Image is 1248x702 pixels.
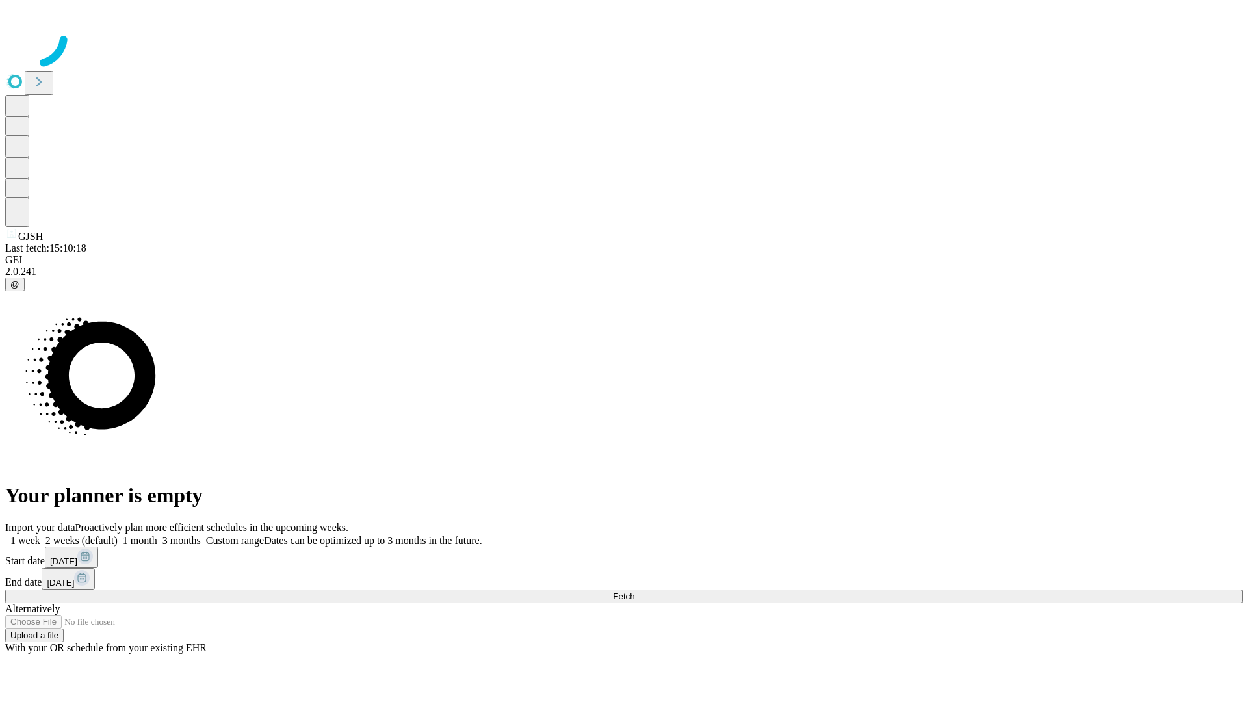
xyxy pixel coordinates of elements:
[5,242,86,253] span: Last fetch: 15:10:18
[5,590,1243,603] button: Fetch
[613,591,634,601] span: Fetch
[5,266,1243,278] div: 2.0.241
[5,254,1243,266] div: GEI
[75,522,348,533] span: Proactively plan more efficient schedules in the upcoming weeks.
[5,484,1243,508] h1: Your planner is empty
[5,568,1243,590] div: End date
[5,547,1243,568] div: Start date
[162,535,201,546] span: 3 months
[45,535,118,546] span: 2 weeks (default)
[206,535,264,546] span: Custom range
[42,568,95,590] button: [DATE]
[47,578,74,588] span: [DATE]
[50,556,77,566] span: [DATE]
[10,279,19,289] span: @
[264,535,482,546] span: Dates can be optimized up to 3 months in the future.
[5,522,75,533] span: Import your data
[5,603,60,614] span: Alternatively
[18,231,43,242] span: GJSH
[10,535,40,546] span: 1 week
[5,278,25,291] button: @
[5,629,64,642] button: Upload a file
[5,642,207,653] span: With your OR schedule from your existing EHR
[123,535,157,546] span: 1 month
[45,547,98,568] button: [DATE]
